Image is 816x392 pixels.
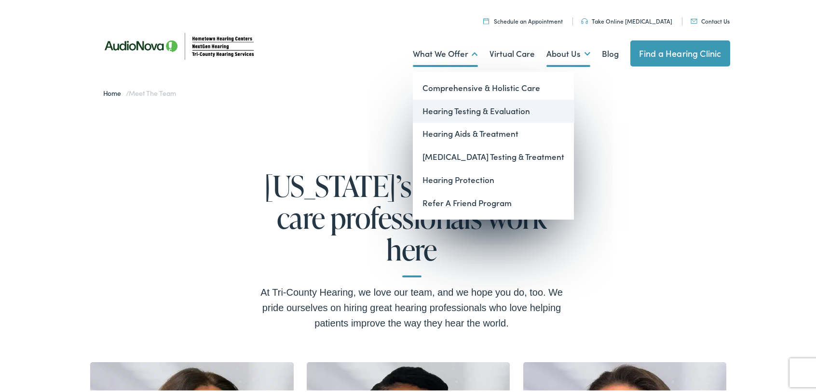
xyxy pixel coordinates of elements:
[602,34,619,70] a: Blog
[691,17,697,22] img: utility icon
[413,190,574,213] a: Refer A Friend Program
[490,34,535,70] a: Virtual Care
[258,283,566,329] div: At Tri-County Hearing, we love our team, and we hope you do, too. We pride ourselves on hiring gr...
[103,86,176,96] span: /
[413,167,574,190] a: Hearing Protection
[129,86,176,96] span: Meet the Team
[103,86,126,96] a: Home
[413,120,574,144] a: Hearing Aids & Treatment
[483,16,489,22] img: utility icon
[546,34,590,70] a: About Us
[413,75,574,98] a: Comprehensive & Holistic Care
[581,15,672,23] a: Take Online [MEDICAL_DATA]
[483,15,563,23] a: Schedule an Appointment
[413,144,574,167] a: [MEDICAL_DATA] Testing & Treatment
[413,98,574,121] a: Hearing Testing & Evaluation
[630,39,730,65] a: Find a Hearing Clinic
[581,16,588,22] img: utility icon
[413,34,478,70] a: What We Offer
[258,168,566,275] h1: [US_STATE]’s best hearing care professionals work here
[691,15,730,23] a: Contact Us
